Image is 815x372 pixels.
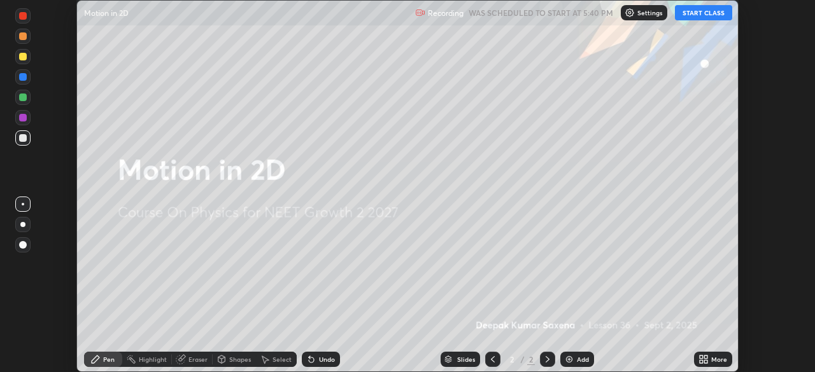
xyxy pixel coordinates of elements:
p: Recording [428,8,464,18]
div: Undo [319,356,335,362]
div: 2 [527,354,535,365]
button: START CLASS [675,5,732,20]
p: Motion in 2D [84,8,129,18]
img: recording.375f2c34.svg [415,8,425,18]
h5: WAS SCHEDULED TO START AT 5:40 PM [469,7,613,18]
img: add-slide-button [564,354,574,364]
div: Add [577,356,589,362]
div: Eraser [188,356,208,362]
div: Highlight [139,356,167,362]
div: More [711,356,727,362]
div: Shapes [229,356,251,362]
p: Settings [637,10,662,16]
div: / [521,355,525,363]
img: class-settings-icons [625,8,635,18]
div: Slides [457,356,475,362]
div: Pen [103,356,115,362]
div: 2 [506,355,518,363]
div: Select [273,356,292,362]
